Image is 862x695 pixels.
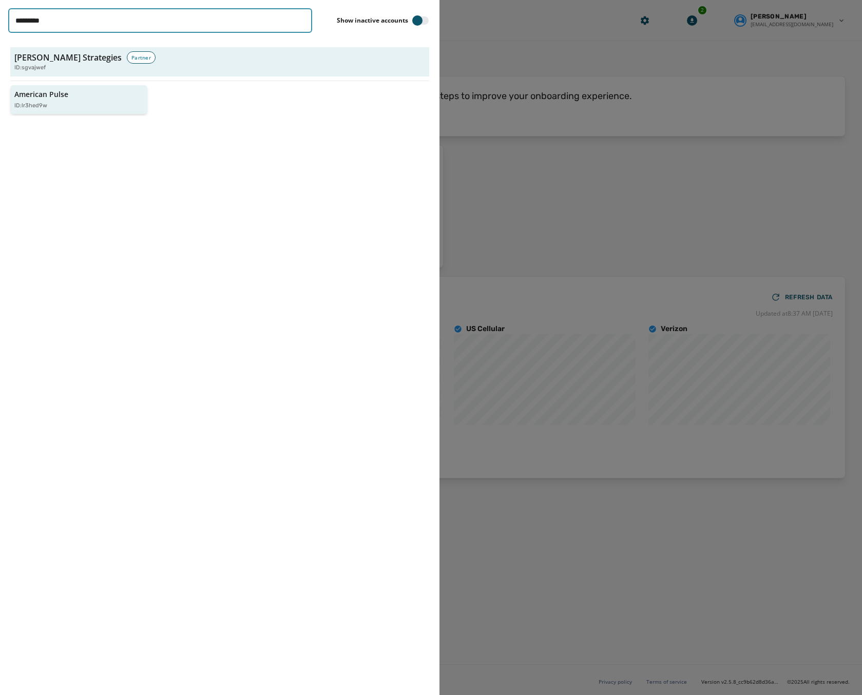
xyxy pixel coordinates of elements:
[14,51,122,64] h3: [PERSON_NAME] Strategies
[14,89,68,100] p: American Pulse
[337,16,408,25] label: Show inactive accounts
[10,85,147,114] button: American PulseID:lr3hed9w
[14,102,47,110] p: ID: lr3hed9w
[14,64,46,72] span: ID: sgvajwef
[127,51,156,64] div: Partner
[10,47,429,76] button: [PERSON_NAME] StrategiesPartnerID:sgvajwef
